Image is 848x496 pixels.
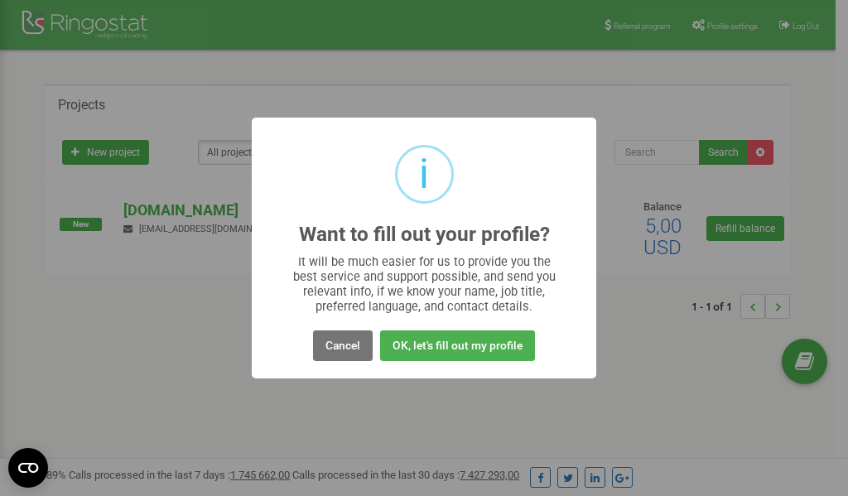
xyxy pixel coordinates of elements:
button: Cancel [313,330,373,361]
h2: Want to fill out your profile? [299,224,550,246]
button: Open CMP widget [8,448,48,488]
div: i [419,147,429,201]
div: It will be much easier for us to provide you the best service and support possible, and send you ... [285,254,564,314]
button: OK, let's fill out my profile [380,330,535,361]
iframe: Intercom live chat [792,402,831,442]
